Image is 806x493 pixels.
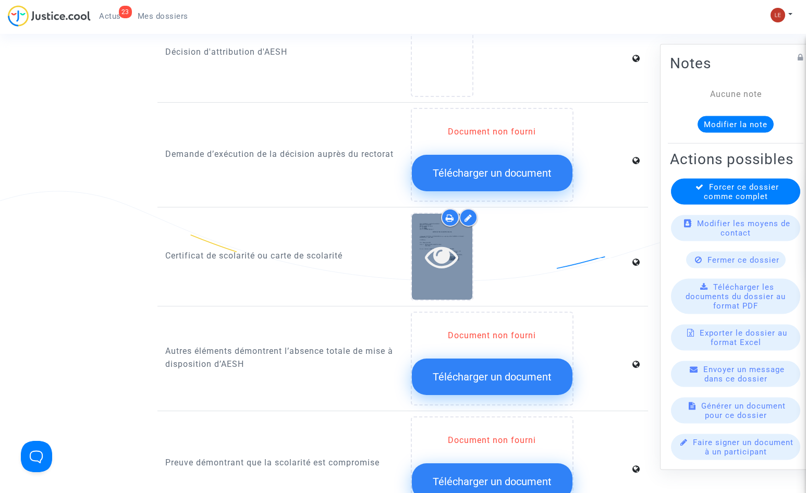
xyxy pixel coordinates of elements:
img: 7d989c7df380ac848c7da5f314e8ff03 [771,8,785,22]
h2: Actions possibles [670,150,801,168]
p: Certificat de scolarité ou carte de scolarité [165,249,395,262]
span: Forcer ce dossier comme complet [704,182,779,201]
span: Télécharger un document [433,371,552,383]
span: Télécharger un document [433,167,552,179]
span: Fermer ce dossier [707,255,779,265]
span: Actus [99,11,121,21]
button: Télécharger un document [412,359,572,395]
button: Télécharger un document [412,155,572,191]
span: Modifier les moyens de contact [697,219,790,238]
span: Télécharger les documents du dossier au format PDF [686,282,786,311]
iframe: Help Scout Beacon - Open [21,441,52,472]
p: Autres éléments démontrent l’absence totale de mise à disposition d’AESH [165,344,395,371]
div: Document non fourni [412,329,572,342]
span: Mes dossiers [138,11,188,21]
div: Document non fourni [412,126,572,138]
span: Faire signer un document à un participant [693,438,793,457]
div: Aucune note [686,88,786,101]
a: Mes dossiers [129,8,197,24]
p: Preuve démontrant que la scolarité est compromise [165,456,395,469]
div: 23 [119,6,132,18]
button: Modifier la note [698,116,774,133]
span: Envoyer un message dans ce dossier [703,365,785,384]
img: jc-logo.svg [8,5,91,27]
a: 23Actus [91,8,129,24]
p: Demande d’exécution de la décision auprès du rectorat [165,147,395,161]
span: Télécharger un document [433,475,552,488]
span: Exporter le dossier au format Excel [700,328,787,347]
span: Générer un document pour ce dossier [701,401,786,420]
h2: Notes [670,54,801,72]
div: Document non fourni [412,434,572,447]
p: Décision d'attribution d'AESH [165,45,395,58]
